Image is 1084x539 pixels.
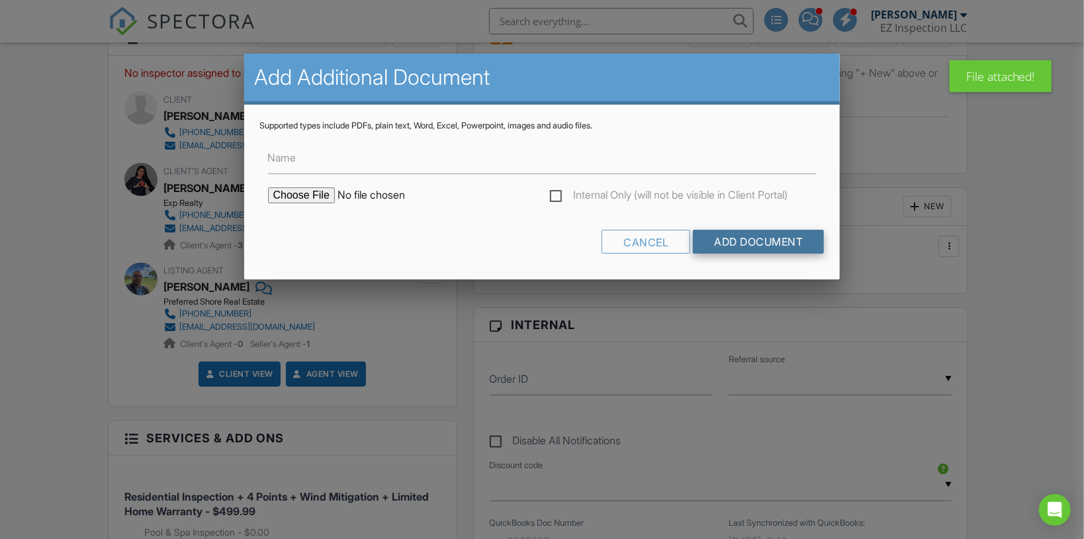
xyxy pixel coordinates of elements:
[255,64,830,91] h2: Add Additional Document
[1039,494,1071,526] div: Open Intercom Messenger
[602,230,690,254] div: Cancel
[550,189,788,205] label: Internal Only (will not be visible in Client Portal)
[693,230,824,254] input: Add Document
[260,121,825,131] div: Supported types include PDFs, plain text, Word, Excel, Powerpoint, images and audio files.
[268,150,296,165] label: Name
[950,60,1052,92] div: File attached!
